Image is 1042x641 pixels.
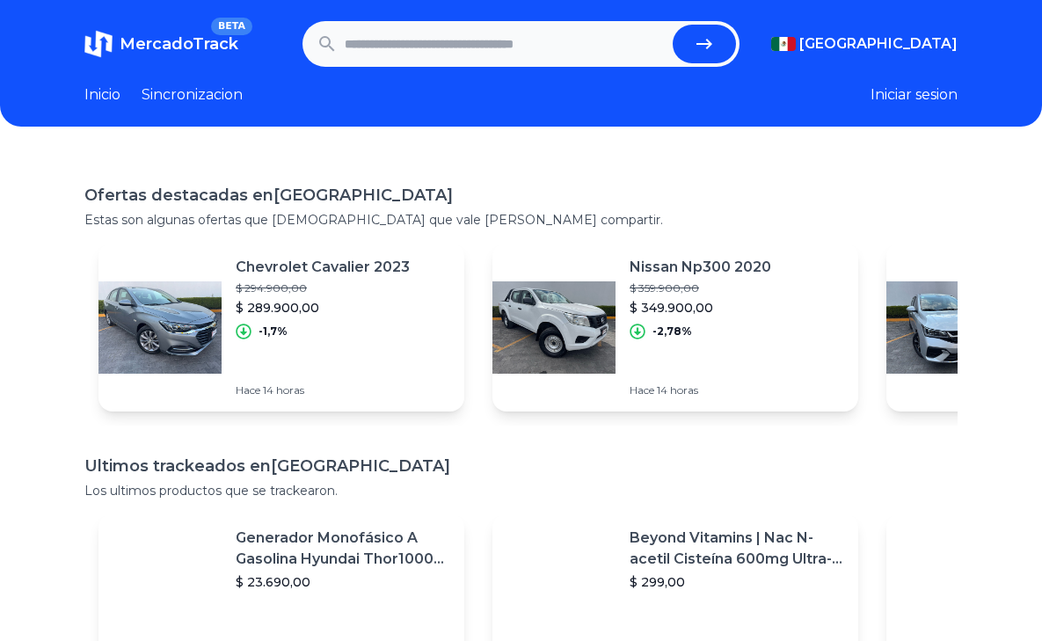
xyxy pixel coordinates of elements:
button: [GEOGRAPHIC_DATA] [771,33,958,55]
p: $ 349.900,00 [630,299,771,317]
img: Featured image [886,266,1009,389]
a: Inicio [84,84,120,106]
p: $ 299,00 [630,573,844,591]
p: Estas son algunas ofertas que [DEMOGRAPHIC_DATA] que vale [PERSON_NAME] compartir. [84,211,958,229]
img: Featured image [492,266,616,389]
h1: Ofertas destacadas en [GEOGRAPHIC_DATA] [84,183,958,208]
a: Featured imageNissan Np300 2020$ 359.900,00$ 349.900,00-2,78%Hace 14 horas [492,243,858,412]
p: Hace 14 horas [630,383,771,397]
h1: Ultimos trackeados en [GEOGRAPHIC_DATA] [84,454,958,478]
p: Nissan Np300 2020 [630,257,771,278]
p: $ 294.900,00 [236,281,410,295]
button: Iniciar sesion [871,84,958,106]
p: -1,7% [259,324,288,339]
p: Hace 14 horas [236,383,410,397]
img: Mexico [771,37,796,51]
p: $ 23.690,00 [236,573,450,591]
img: Featured image [98,266,222,389]
p: $ 359.900,00 [630,281,771,295]
a: Featured imageChevrolet Cavalier 2023$ 294.900,00$ 289.900,00-1,7%Hace 14 horas [98,243,464,412]
img: MercadoTrack [84,30,113,58]
span: [GEOGRAPHIC_DATA] [799,33,958,55]
span: BETA [211,18,252,35]
p: Chevrolet Cavalier 2023 [236,257,410,278]
a: Sincronizacion [142,84,243,106]
p: $ 289.900,00 [236,299,410,317]
p: Beyond Vitamins | Nac N-acetil Cisteína 600mg Ultra-premium Con Inulina De Agave (prebiótico Natu... [630,528,844,570]
p: Los ultimos productos que se trackearon. [84,482,958,499]
span: MercadoTrack [120,34,238,54]
p: Generador Monofásico A Gasolina Hyundai Thor10000 P 11.5 Kw [236,528,450,570]
p: -2,78% [652,324,692,339]
a: MercadoTrackBETA [84,30,238,58]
